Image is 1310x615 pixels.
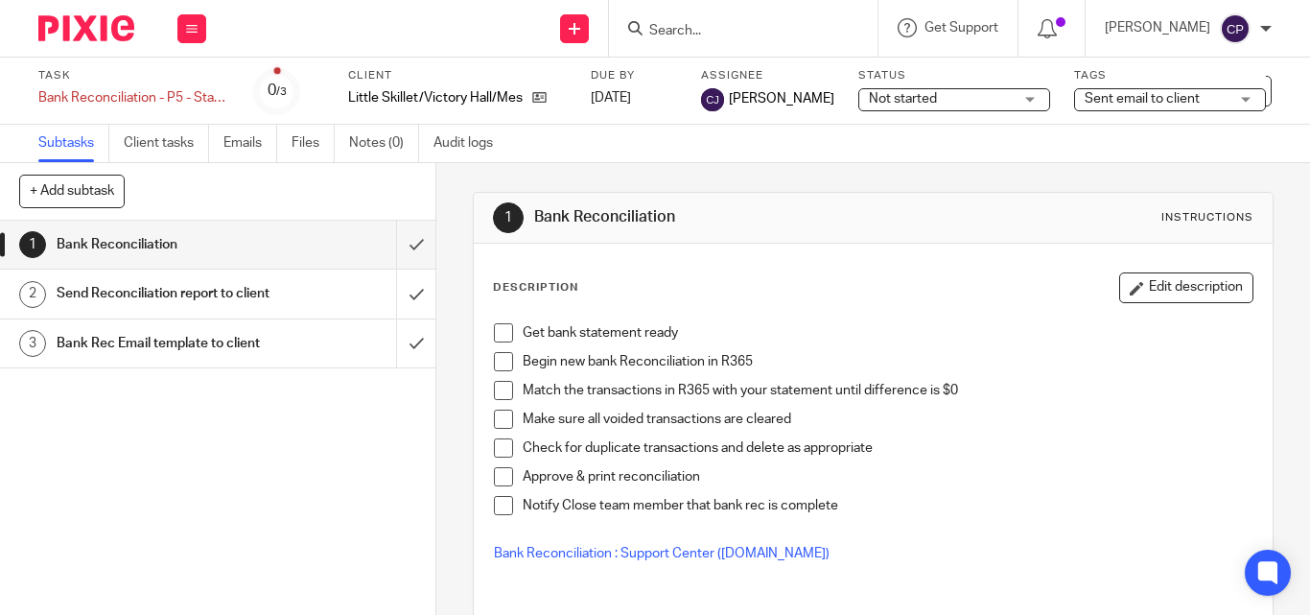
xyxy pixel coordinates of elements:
[433,125,507,162] a: Audit logs
[57,279,270,308] h1: Send Reconciliation report to client
[729,89,834,108] span: [PERSON_NAME]
[38,15,134,41] img: Pixie
[124,125,209,162] a: Client tasks
[523,467,1252,486] p: Approve & print reconciliation
[647,23,820,40] input: Search
[57,329,270,358] h1: Bank Rec Email template to client
[268,80,287,102] div: 0
[348,88,523,107] p: Little Skillet/Victory Hall/Mestiza
[19,281,46,308] div: 2
[348,68,567,83] label: Client
[349,125,419,162] a: Notes (0)
[1105,18,1210,37] p: [PERSON_NAME]
[57,230,270,259] h1: Bank Reconciliation
[1220,13,1251,44] img: svg%3E
[38,68,230,83] label: Task
[19,231,46,258] div: 1
[1074,68,1266,83] label: Tags
[493,202,524,233] div: 1
[19,330,46,357] div: 3
[858,68,1050,83] label: Status
[19,175,125,207] button: + Add subtask
[38,88,230,107] div: Bank Reconciliation - P5 - Staff Accountant
[523,352,1252,371] p: Begin new bank Reconciliation in R365
[38,125,109,162] a: Subtasks
[1161,210,1253,225] div: Instructions
[523,410,1252,429] p: Make sure all voided transactions are cleared
[534,207,914,227] h1: Bank Reconciliation
[292,125,335,162] a: Files
[523,323,1252,343] p: Get bank statement ready
[523,496,1252,515] p: Notify Close team member that bank rec is complete
[494,547,830,560] a: Bank Reconciliation : Support Center ([DOMAIN_NAME])
[276,86,287,97] small: /3
[1119,272,1253,303] button: Edit description
[223,125,277,162] a: Emails
[493,280,578,296] p: Description
[701,88,724,111] img: svg%3E
[1085,92,1200,106] span: Sent email to client
[523,381,1252,400] p: Match the transactions in R365 with your statement until difference is $0
[869,92,937,106] span: Not started
[523,438,1252,458] p: Check for duplicate transactions and delete as appropriate
[591,68,677,83] label: Due by
[591,91,631,105] span: [DATE]
[701,68,834,83] label: Assignee
[924,21,998,35] span: Get Support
